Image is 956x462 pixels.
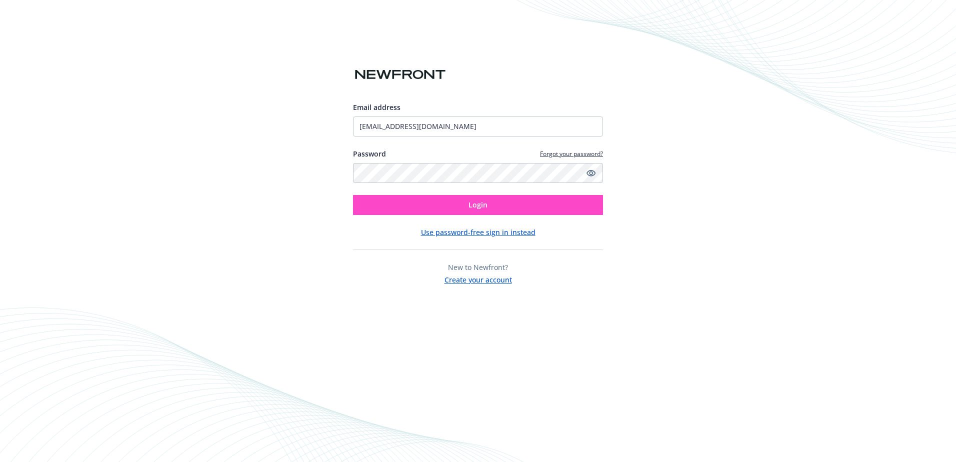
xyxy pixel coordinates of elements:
a: Show password [585,167,597,179]
span: Email address [353,102,400,112]
span: Login [468,200,487,209]
input: Enter your password [353,163,603,183]
a: Forgot your password? [540,149,603,158]
button: Use password-free sign in instead [421,227,535,237]
label: Password [353,148,386,159]
img: Newfront logo [353,66,447,83]
button: Login [353,195,603,215]
button: Create your account [444,272,512,285]
span: New to Newfront? [448,262,508,272]
input: Enter your email [353,116,603,136]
